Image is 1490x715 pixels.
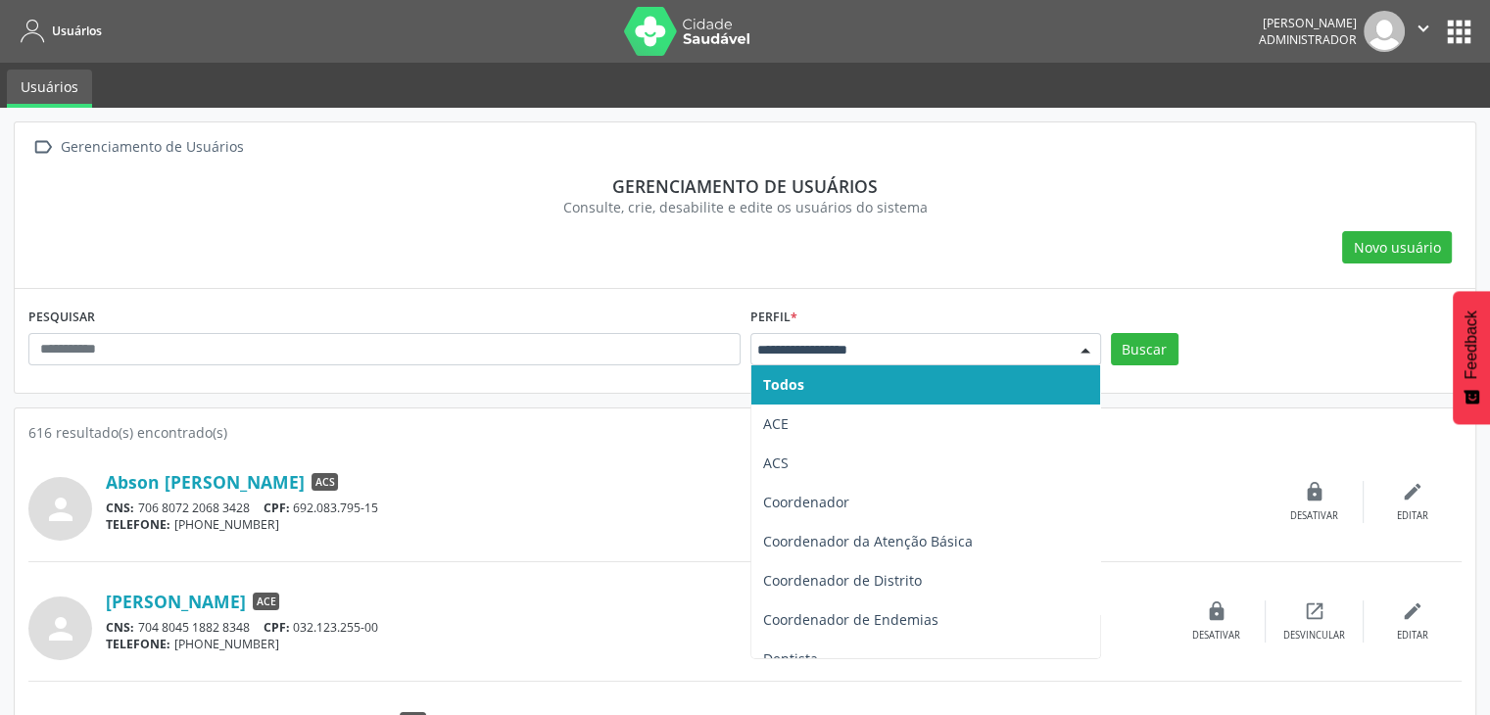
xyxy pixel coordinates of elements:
[1405,11,1442,52] button: 
[1402,481,1423,502] i: edit
[1442,15,1476,49] button: apps
[1453,291,1490,424] button: Feedback - Mostrar pesquisa
[763,532,973,550] span: Coordenador da Atenção Básica
[42,175,1448,197] div: Gerenciamento de usuários
[763,571,922,590] span: Coordenador de Distrito
[28,133,247,162] a:  Gerenciamento de Usuários
[1304,600,1325,622] i: open_in_new
[106,471,305,493] a: Abson [PERSON_NAME]
[1364,11,1405,52] img: img
[1397,629,1428,643] div: Editar
[763,414,789,433] span: ACE
[1342,231,1452,264] button: Novo usuário
[7,70,92,108] a: Usuários
[763,375,804,394] span: Todos
[1192,629,1240,643] div: Desativar
[52,23,102,39] span: Usuários
[1259,15,1357,31] div: [PERSON_NAME]
[106,619,134,636] span: CNS:
[106,516,1266,533] div: [PHONE_NUMBER]
[106,636,1168,652] div: [PHONE_NUMBER]
[264,619,290,636] span: CPF:
[106,500,134,516] span: CNS:
[750,303,797,333] label: Perfil
[106,500,1266,516] div: 706 8072 2068 3428 692.083.795-15
[763,493,849,511] span: Coordenador
[1463,310,1480,379] span: Feedback
[1354,237,1441,258] span: Novo usuário
[253,593,279,610] span: ACE
[312,473,338,491] span: ACS
[1397,509,1428,523] div: Editar
[106,619,1168,636] div: 704 8045 1882 8348 032.123.255-00
[1259,31,1357,48] span: Administrador
[14,15,102,47] a: Usuários
[106,516,170,533] span: TELEFONE:
[1413,18,1434,39] i: 
[1111,333,1178,366] button: Buscar
[28,303,95,333] label: PESQUISAR
[57,133,247,162] div: Gerenciamento de Usuários
[1283,629,1345,643] div: Desvincular
[28,133,57,162] i: 
[1206,600,1227,622] i: lock
[763,453,789,472] span: ACS
[763,610,938,629] span: Coordenador de Endemias
[28,422,1462,443] div: 616 resultado(s) encontrado(s)
[42,197,1448,217] div: Consulte, crie, desabilite e edite os usuários do sistema
[763,649,818,668] span: Dentista
[106,636,170,652] span: TELEFONE:
[1304,481,1325,502] i: lock
[106,591,246,612] a: [PERSON_NAME]
[1290,509,1338,523] div: Desativar
[264,500,290,516] span: CPF:
[43,611,78,646] i: person
[43,492,78,527] i: person
[1402,600,1423,622] i: edit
